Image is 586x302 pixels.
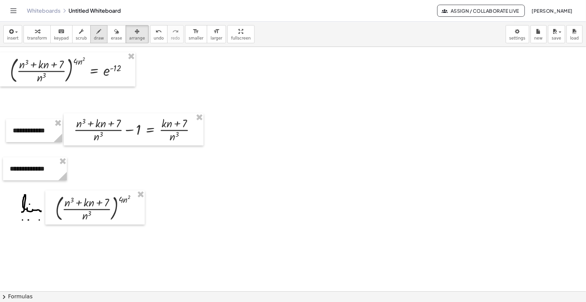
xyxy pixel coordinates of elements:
[172,27,179,36] i: redo
[185,25,207,43] button: format_sizesmaller
[111,36,122,41] span: erase
[76,36,87,41] span: scrub
[24,25,51,43] button: transform
[570,36,579,41] span: load
[90,25,108,43] button: draw
[154,36,164,41] span: undo
[50,25,73,43] button: keyboardkeypad
[3,25,22,43] button: insert
[213,27,220,36] i: format_size
[171,36,180,41] span: redo
[94,36,104,41] span: draw
[58,27,64,36] i: keyboard
[27,7,60,14] a: Whiteboards
[207,25,226,43] button: format_sizelarger
[193,27,199,36] i: format_size
[443,8,519,14] span: Assign / Collaborate Live
[27,36,47,41] span: transform
[532,8,573,14] span: [PERSON_NAME]
[107,25,126,43] button: erase
[211,36,222,41] span: larger
[7,36,18,41] span: insert
[567,25,583,43] button: load
[189,36,204,41] span: smaller
[552,36,561,41] span: save
[72,25,91,43] button: scrub
[231,36,251,41] span: fullscreen
[509,36,526,41] span: settings
[126,25,149,43] button: arrange
[167,25,184,43] button: redoredo
[54,36,69,41] span: keypad
[506,25,529,43] button: settings
[8,5,19,16] button: Toggle navigation
[534,36,543,41] span: new
[129,36,145,41] span: arrange
[526,5,578,17] button: [PERSON_NAME]
[150,25,168,43] button: undoundo
[227,25,254,43] button: fullscreen
[437,5,525,17] button: Assign / Collaborate Live
[155,27,162,36] i: undo
[531,25,547,43] button: new
[548,25,565,43] button: save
